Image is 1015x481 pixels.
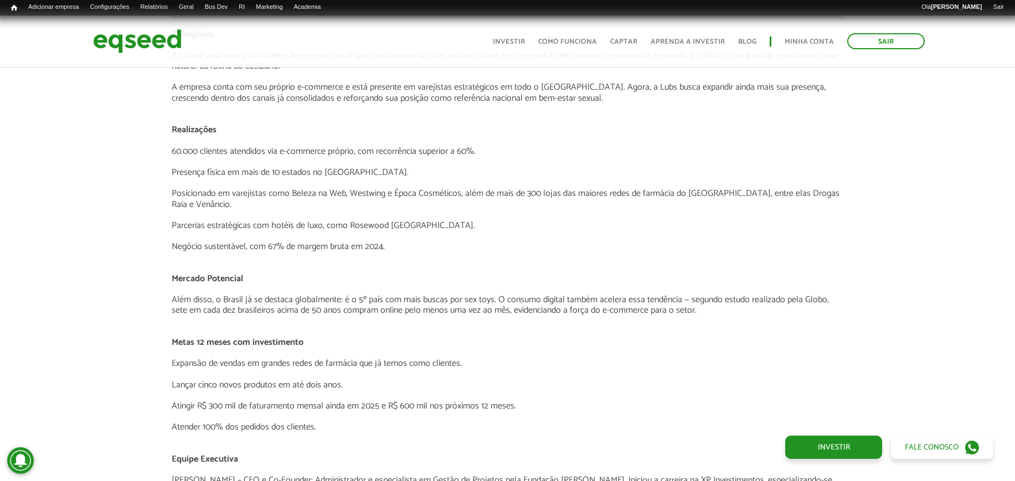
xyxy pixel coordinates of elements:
[93,27,182,56] img: EqSeed
[785,38,834,45] a: Minha conta
[172,167,843,178] p: Presença física em mais de 10 estados no [GEOGRAPHIC_DATA].
[538,38,597,45] a: Como funciona
[11,4,17,12] span: Início
[85,3,135,12] a: Configurações
[610,38,637,45] a: Captar
[651,38,725,45] a: Aprenda a investir
[493,38,525,45] a: Investir
[916,3,987,12] a: Olá[PERSON_NAME]
[172,241,843,252] p: Negócio sustentável, com 67% de margem bruta em 2024.
[6,3,23,13] a: Início
[931,3,982,10] strong: [PERSON_NAME]
[172,401,843,411] p: Atingir R$ 300 mil de faturamento mensal ainda em 2025 e R$ 600 mil nos próximos 12 meses.
[785,436,882,459] a: Investir
[172,271,243,286] strong: Mercado Potencial
[199,3,234,12] a: Bus Dev
[172,335,303,350] strong: Metas 12 meses com investimento
[135,3,173,12] a: Relatórios
[891,436,993,459] a: Fale conosco
[172,294,843,316] p: Além disso, o Brasil já se destaca globalmente: é o 5º país com mais buscas por sex toys. O consu...
[288,3,327,12] a: Academia
[172,358,843,369] p: Expansão de vendas em grandes redes de farmácia que já temos como clientes.
[172,122,217,137] strong: Realizações
[23,3,85,12] a: Adicionar empresa
[172,220,843,231] p: Parcerias estratégicas com hotéis de luxo, como Rosewood [GEOGRAPHIC_DATA].
[847,33,925,49] a: Sair
[987,3,1009,12] a: Sair
[172,146,843,157] p: 60.000 clientes atendidos via e-commerce próprio, com recorrência superior a 60%.
[172,82,843,103] p: A empresa conta com seu próprio e-commerce e está presente em varejistas estratégicos em todo o [...
[738,38,756,45] a: Blog
[250,3,288,12] a: Marketing
[172,188,843,209] p: Posicionado em varejistas como Beleza na Web, Westwing e Época Cosméticos, além de mais de 300 lo...
[173,3,199,12] a: Geral
[233,3,250,12] a: RI
[172,452,238,467] strong: Equipe Executiva
[172,422,843,432] p: Atender 100% dos pedidos dos clientes.
[172,380,843,390] p: Lançar cinco novos produtos em até dois anos.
